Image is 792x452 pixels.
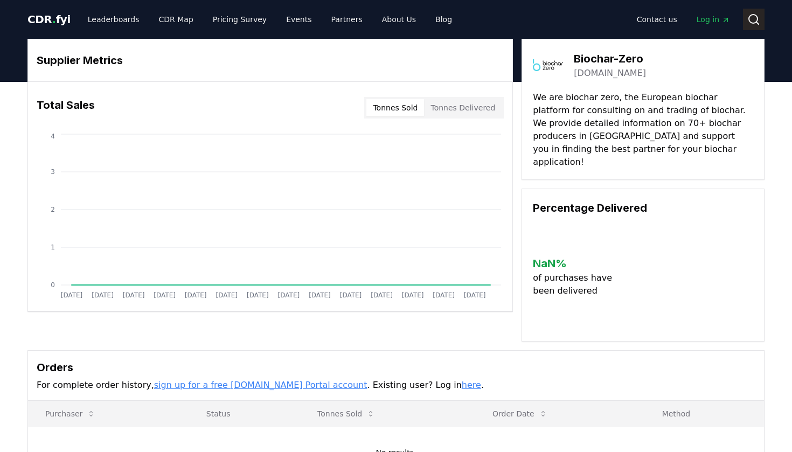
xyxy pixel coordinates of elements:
[373,10,425,29] a: About Us
[278,291,300,299] tspan: [DATE]
[402,291,424,299] tspan: [DATE]
[628,10,739,29] nav: Main
[154,291,176,299] tspan: [DATE]
[427,10,461,29] a: Blog
[27,13,71,26] span: CDR fyi
[323,10,371,29] a: Partners
[277,10,320,29] a: Events
[433,291,455,299] tspan: [DATE]
[37,403,104,425] button: Purchaser
[247,291,269,299] tspan: [DATE]
[424,99,502,116] button: Tonnes Delivered
[123,291,145,299] tspan: [DATE]
[51,206,55,213] tspan: 2
[484,403,556,425] button: Order Date
[533,255,621,272] h3: NaN %
[574,51,646,67] h3: Biochar-Zero
[697,14,730,25] span: Log in
[92,291,114,299] tspan: [DATE]
[51,244,55,251] tspan: 1
[51,281,55,289] tspan: 0
[628,10,686,29] a: Contact us
[309,403,384,425] button: Tonnes Sold
[52,13,56,26] span: .
[79,10,148,29] a: Leaderboards
[51,133,55,140] tspan: 4
[574,67,646,80] a: [DOMAIN_NAME]
[61,291,83,299] tspan: [DATE]
[51,168,55,176] tspan: 3
[366,99,424,116] button: Tonnes Sold
[654,408,755,419] p: Method
[79,10,461,29] nav: Main
[216,291,238,299] tspan: [DATE]
[37,97,95,119] h3: Total Sales
[37,359,755,375] h3: Orders
[533,272,621,297] p: of purchases have been delivered
[154,380,367,390] a: sign up for a free [DOMAIN_NAME] Portal account
[198,408,291,419] p: Status
[533,200,753,216] h3: Percentage Delivered
[309,291,331,299] tspan: [DATE]
[185,291,207,299] tspan: [DATE]
[37,52,504,68] h3: Supplier Metrics
[533,91,753,169] p: We are biochar zero, the European biochar platform for consulting on and trading of biochar. We p...
[37,379,755,392] p: For complete order history, . Existing user? Log in .
[27,12,71,27] a: CDR.fyi
[204,10,275,29] a: Pricing Survey
[150,10,202,29] a: CDR Map
[688,10,739,29] a: Log in
[464,291,486,299] tspan: [DATE]
[340,291,362,299] tspan: [DATE]
[371,291,393,299] tspan: [DATE]
[462,380,481,390] a: here
[533,50,563,80] img: Biochar-Zero-logo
